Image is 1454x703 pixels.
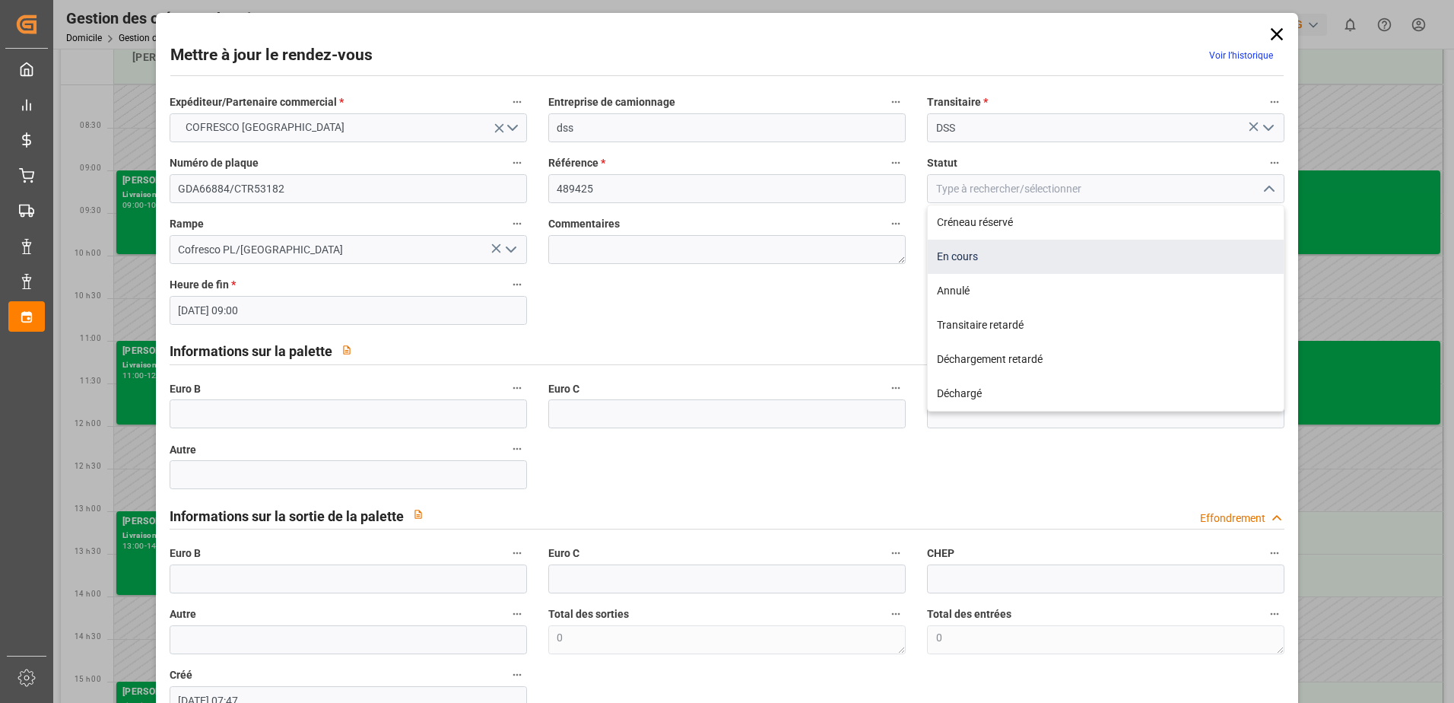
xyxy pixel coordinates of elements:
button: Transitaire * [1265,92,1284,112]
button: Entreprise de camionnage [886,92,906,112]
div: Créneau réservé [928,205,1284,240]
font: Euro B [170,383,201,395]
font: Total des sorties [548,608,629,620]
font: Transitaire [927,96,981,108]
font: Heure de fin [170,278,229,291]
button: Commentaires [886,214,906,234]
div: Transitaire retardé [928,308,1284,342]
button: Rampe [507,214,527,234]
font: Autre [170,608,196,620]
button: Statut [1265,153,1284,173]
div: Déchargement retardé [928,342,1284,377]
font: Euro C [548,547,579,559]
button: Ouvrir le menu [498,238,521,262]
button: CHEP [1265,543,1284,563]
button: Total des entrées [1265,604,1284,624]
h2: Mettre à jour le rendez-vous [170,43,373,68]
button: Euro C [886,378,906,398]
button: Ouvrir le menu [170,113,527,142]
button: Autre [507,439,527,459]
font: Expéditeur/Partenaire commercial [170,96,337,108]
font: CHEP [927,547,954,559]
button: Référence * [886,153,906,173]
button: Euro B [507,543,527,563]
font: Euro C [548,383,579,395]
span: COFRESCO [GEOGRAPHIC_DATA] [178,119,352,135]
button: Expéditeur/Partenaire commercial * [507,92,527,112]
font: Référence [548,157,598,169]
button: Ouvrir le menu [1256,116,1279,140]
font: Rampe [170,218,204,230]
div: Effondrement [1200,511,1265,526]
div: En cours [928,240,1284,274]
textarea: 0 [548,625,906,654]
a: Voir l’historique [1209,50,1273,61]
button: Total des sorties [886,604,906,624]
input: Type à rechercher/sélectionner [170,235,527,264]
h2: Informations sur la sortie de la palette [170,506,404,526]
div: Annulé [928,274,1284,308]
font: Total des entrées [927,608,1011,620]
font: Entreprise de camionnage [548,96,675,108]
button: View description [404,500,433,529]
button: Fermer le menu [1256,177,1279,201]
button: Autre [507,604,527,624]
font: Euro B [170,547,201,559]
button: Numéro de plaque [507,153,527,173]
textarea: 0 [927,625,1284,654]
button: Créé [507,665,527,685]
input: JJ-MM-AAAA HH :MM [170,296,527,325]
button: Heure de fin * [507,275,527,294]
button: Euro C [886,543,906,563]
font: Numéro de plaque [170,157,259,169]
font: Commentaires [548,218,620,230]
font: Autre [170,444,196,456]
h2: Informations sur la palette [170,341,332,361]
font: Statut [927,157,957,169]
input: Type à rechercher/sélectionner [927,174,1284,203]
button: View description [332,336,361,364]
button: Euro B [507,378,527,398]
div: Déchargé [928,377,1284,411]
font: Créé [170,669,192,681]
